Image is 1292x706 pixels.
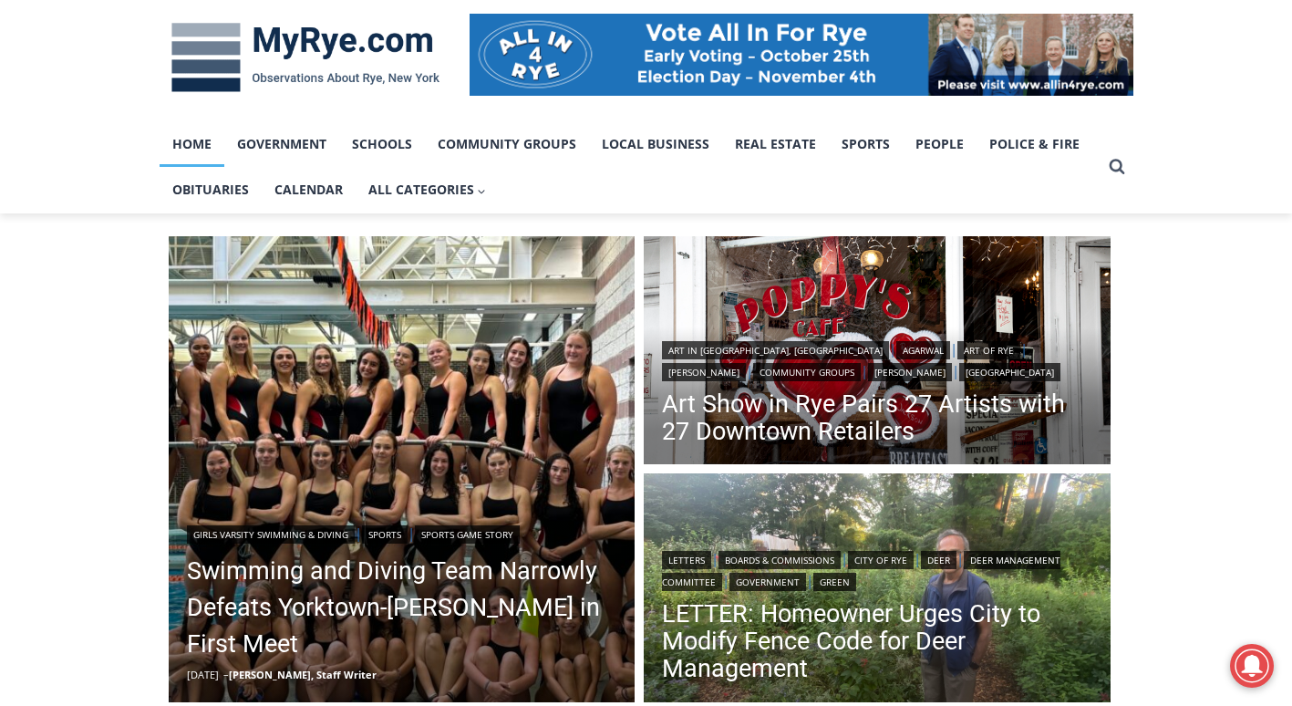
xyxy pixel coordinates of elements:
a: Art of Rye [957,341,1020,359]
a: Police & Fire [977,121,1092,167]
a: Obituaries [160,167,262,213]
button: View Search Form [1101,151,1133,183]
a: Girls Varsity Swimming & Diving [187,525,355,544]
a: [PERSON_NAME] [868,363,952,381]
a: Community Groups [753,363,861,381]
a: Read More Art Show in Rye Pairs 27 Artists with 27 Downtown Retailers [644,236,1111,470]
a: Sports [362,525,408,544]
a: Art Show in Rye Pairs 27 Artists with 27 Downtown Retailers [662,390,1092,445]
div: | | [187,522,617,544]
a: Swimming and Diving Team Narrowly Defeats Yorktown-[PERSON_NAME] in First Meet [187,553,617,662]
a: Schools [339,121,425,167]
div: Located at [STREET_ADDRESS][PERSON_NAME] [188,114,268,218]
a: [GEOGRAPHIC_DATA] [959,363,1060,381]
a: Government [224,121,339,167]
a: Sports Game Story [415,525,520,544]
img: (PHOTO: Poppy's Cafe. The window of this beloved Rye staple is painted for different events throu... [644,236,1111,470]
a: Intern @ [DOMAIN_NAME] [439,177,884,227]
div: | | | | | | [662,547,1092,591]
a: Boards & Commissions [718,551,841,569]
a: Government [729,573,806,591]
div: "I learned about the history of a place I’d honestly never considered even as a resident of [GEOG... [460,1,862,177]
img: MyRye.com [160,10,451,105]
a: City of Rye [848,551,914,569]
a: Local Business [589,121,722,167]
a: Read More Swimming and Diving Team Narrowly Defeats Yorktown-Somers in First Meet [169,236,636,703]
a: Sports [829,121,903,167]
a: [PERSON_NAME] [662,363,746,381]
a: People [903,121,977,167]
img: (PHOTO: The 2024 Rye - Rye Neck - Blind Brook Varsity Swimming Team.) [169,236,636,703]
a: Letters [662,551,711,569]
a: Green [813,573,856,591]
div: | | | | | | [662,337,1092,381]
time: [DATE] [187,668,219,681]
span: Intern @ [DOMAIN_NAME] [477,182,845,223]
a: [PERSON_NAME], Staff Writer [229,668,377,681]
a: Home [160,121,224,167]
a: Real Estate [722,121,829,167]
img: All in for Rye [470,14,1133,96]
span: Open Tues. - Sun. [PHONE_NUMBER] [5,188,179,257]
nav: Primary Navigation [160,121,1101,213]
a: Art in [GEOGRAPHIC_DATA], [GEOGRAPHIC_DATA] [662,341,889,359]
a: LETTER: Homeowner Urges City to Modify Fence Code for Deer Management [662,600,1092,682]
a: Calendar [262,167,356,213]
a: Agarwal [896,341,950,359]
span: – [223,668,229,681]
a: Community Groups [425,121,589,167]
a: Deer [921,551,956,569]
button: Child menu of All Categories [356,167,500,213]
a: Open Tues. - Sun. [PHONE_NUMBER] [1,183,183,227]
